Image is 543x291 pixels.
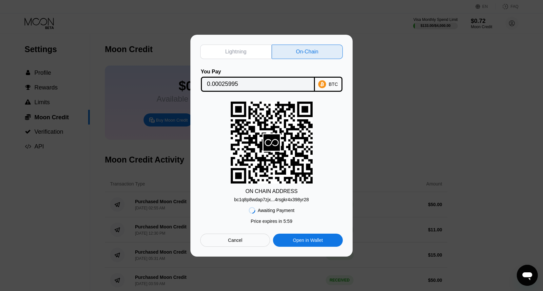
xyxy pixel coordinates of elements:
div: Lightning [225,48,246,55]
div: ON CHAIN ADDRESS [245,188,298,194]
div: bc1q8p8wdap7zjx...4rsgkr4x398yr28 [234,194,309,202]
div: Open in Wallet [273,234,343,247]
div: Cancel [200,234,270,247]
div: Cancel [228,237,242,243]
span: 5 : 59 [283,219,292,224]
div: On-Chain [296,48,318,55]
div: On-Chain [272,45,343,59]
div: Open in Wallet [293,237,323,243]
iframe: Button to launch messaging window [517,265,538,286]
div: Price expires in [251,219,292,224]
div: BTC [329,82,338,87]
div: Lightning [200,45,272,59]
div: bc1q8p8wdap7zjx...4rsgkr4x398yr28 [234,197,309,202]
div: You Pay [201,69,315,75]
div: Awaiting Payment [258,208,295,213]
div: You PayBTC [200,69,343,92]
